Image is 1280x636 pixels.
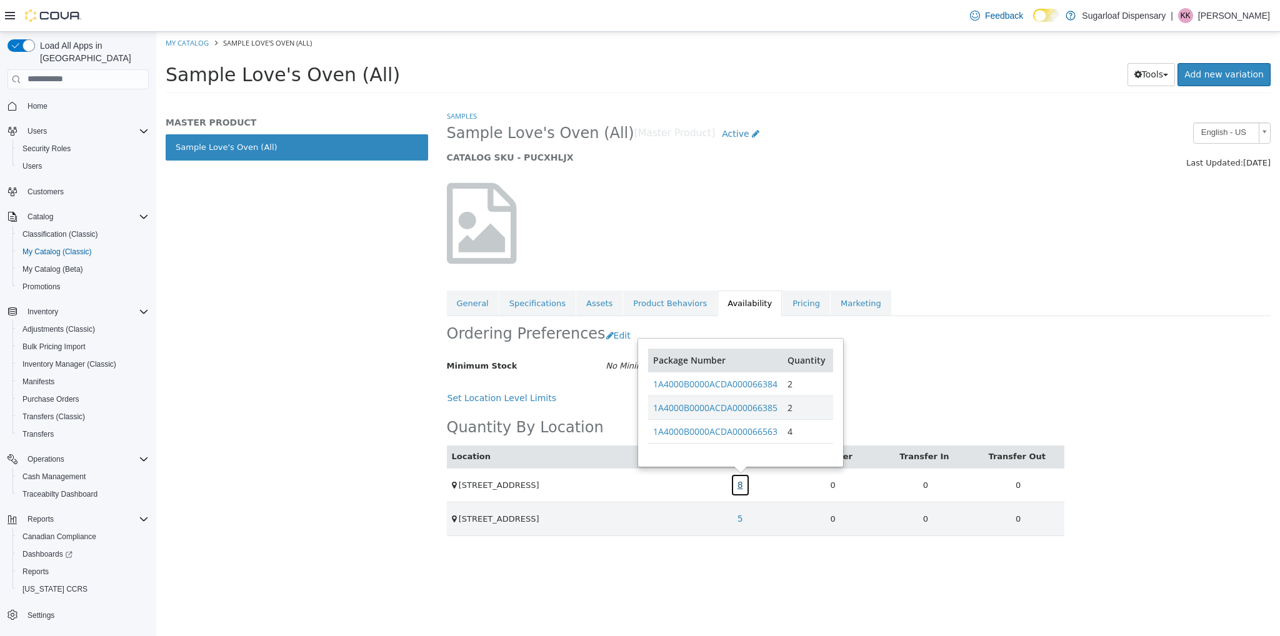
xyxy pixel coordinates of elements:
span: Traceabilty Dashboard [17,487,149,502]
span: Inventory [22,304,149,319]
span: Active [566,97,592,107]
a: 5 [574,475,594,499]
span: Transfers [17,427,149,442]
a: Quantity [631,322,672,334]
button: Users [22,124,52,139]
td: 0 [630,436,722,470]
a: Security Roles [17,141,76,156]
span: Traceabilty Dashboard [22,489,97,499]
button: Operations [2,450,154,468]
span: Dark Mode [1033,22,1034,22]
span: Customers [22,184,149,199]
span: Cash Management [17,469,149,484]
button: Reports [22,512,59,527]
span: My Catalog (Classic) [17,244,149,259]
span: Reports [17,564,149,579]
span: Promotions [22,282,61,292]
span: [US_STATE] CCRS [22,584,87,594]
span: Users [22,161,42,171]
span: Cash Management [22,472,86,482]
button: Catalog [22,209,58,224]
p: | [1171,8,1173,23]
span: Home [22,98,149,114]
button: Tools [971,31,1019,54]
a: Customers [22,184,69,199]
a: 1A4000B0000ACDA000066385 [497,370,621,382]
a: Purchase Orders [17,392,84,407]
td: 4 [626,387,677,411]
a: Specifications [343,259,419,285]
span: Bulk Pricing Import [17,339,149,354]
a: Reports [17,564,54,579]
td: 0 [630,470,722,504]
td: 0 [723,470,816,504]
span: Operations [22,452,149,467]
button: Customers [2,182,154,201]
span: Minimum Stock [291,329,361,339]
span: Users [22,124,149,139]
span: Sample Love's Oven (All) [291,92,478,111]
i: No Minimum Stock Set [449,329,542,339]
h5: MASTER PRODUCT [9,85,272,96]
a: [US_STATE] CCRS [17,582,92,597]
span: Security Roles [22,144,71,154]
td: 0 [816,436,908,470]
button: My Catalog (Classic) [12,243,154,261]
span: Purchase Orders [17,392,149,407]
a: Traceabilty Dashboard [17,487,102,502]
a: Availability [561,259,626,285]
button: Manifests [12,373,154,390]
h2: Ordering Preferences [291,292,449,312]
a: Product Behaviors [467,259,561,285]
a: Add new variation [1021,31,1114,54]
img: Cova [25,9,81,22]
button: Canadian Compliance [12,528,154,545]
input: Dark Mode [1033,9,1059,22]
a: My Catalog (Beta) [17,262,88,277]
td: 0 [816,470,908,504]
a: Transfer Out [832,420,891,429]
a: Feedback [965,3,1028,28]
span: Sample Love's Oven (All) [67,6,156,16]
button: Inventory [22,304,63,319]
span: Inventory [27,307,58,317]
a: Active [559,91,610,114]
a: Canadian Compliance [17,529,101,544]
span: Manifests [17,374,149,389]
span: Reports [22,567,49,577]
button: Reports [2,510,154,528]
a: 1A4000B0000ACDA000066384 [497,346,621,358]
span: Load All Apps in [GEOGRAPHIC_DATA] [35,39,149,64]
span: Users [27,126,47,136]
a: Cash Management [17,469,91,484]
a: Transfers (Classic) [17,409,90,424]
button: My Catalog (Beta) [12,261,154,278]
span: Washington CCRS [17,582,149,597]
span: Last Updated: [1030,126,1087,136]
a: Manifests [17,374,59,389]
span: Adjustments (Classic) [17,322,149,337]
button: Transfers [12,425,154,443]
a: Adjustments (Classic) [17,322,100,337]
td: 2 [626,364,677,387]
button: Traceabilty Dashboard [12,485,154,503]
button: [US_STATE] CCRS [12,580,154,598]
span: Home [27,101,47,111]
span: Classification (Classic) [17,227,149,242]
a: Dashboards [12,545,154,563]
span: Feedback [985,9,1023,22]
a: Home [22,99,52,114]
small: [Master Product] [478,97,559,107]
span: Purchase Orders [22,394,79,404]
a: Sample Love's Oven (All) [9,102,272,129]
button: Set Location Level Limits [291,355,407,378]
a: Classification (Classic) [17,227,103,242]
h2: Quantity By Location [291,386,447,405]
span: Sample Love's Oven (All) [9,32,244,54]
p: Sugarloaf Dispensary [1082,8,1166,23]
button: Bulk Pricing Import [12,338,154,355]
a: My Catalog [9,6,52,16]
span: My Catalog (Beta) [22,264,83,274]
button: Security Roles [12,140,154,157]
button: Location [296,419,337,431]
